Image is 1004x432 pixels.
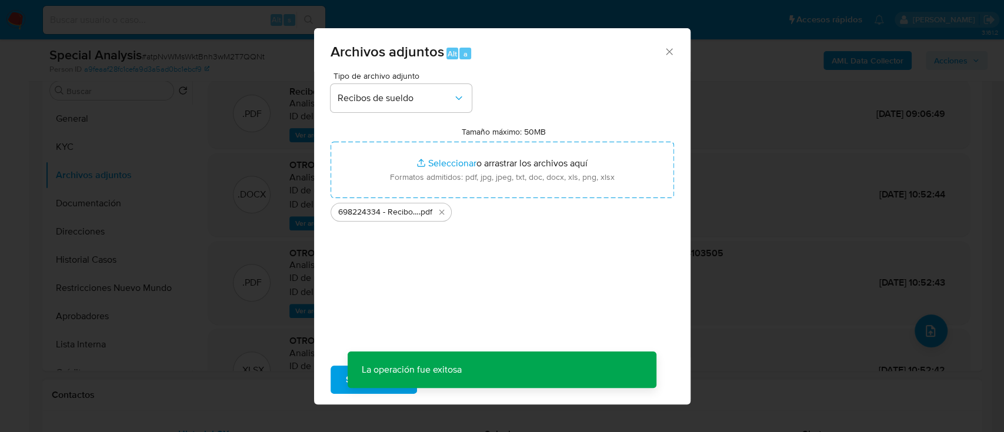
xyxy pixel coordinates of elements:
[448,48,457,59] span: Alt
[331,366,417,394] button: Subir archivo
[333,72,475,80] span: Tipo de archivo adjunto
[435,205,449,219] button: Eliminar 698224334 - Recibos de sueldo.pdf
[331,84,472,112] button: Recibos de sueldo
[331,198,674,222] ul: Archivos seleccionados
[338,92,453,104] span: Recibos de sueldo
[437,367,475,393] span: Cancelar
[419,206,432,218] span: .pdf
[331,41,444,62] span: Archivos adjuntos
[338,206,419,218] span: 698224334 - Recibos [PERSON_NAME]
[663,46,674,56] button: Cerrar
[462,126,546,137] label: Tamaño máximo: 50MB
[463,48,468,59] span: a
[348,351,476,388] p: La operación fue exitosa
[346,367,402,393] span: Subir archivo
